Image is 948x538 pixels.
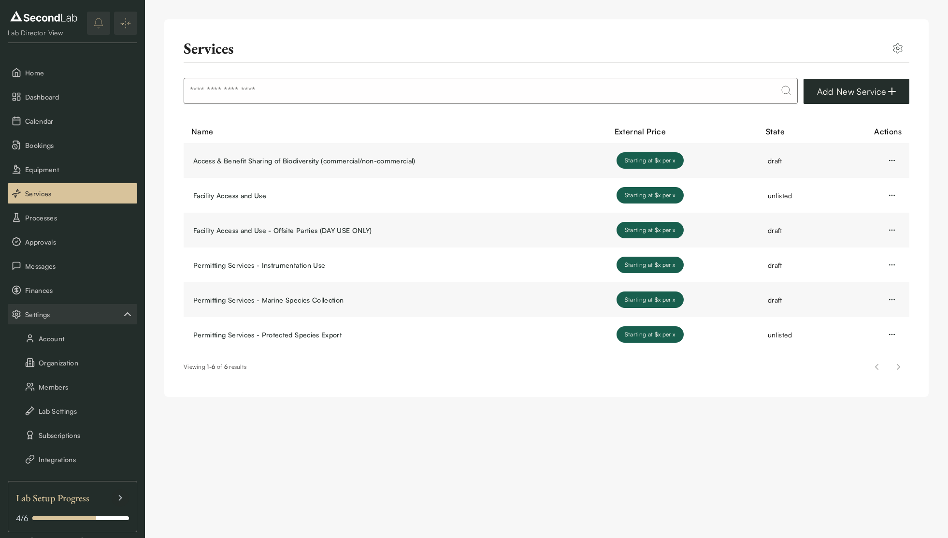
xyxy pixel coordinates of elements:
span: Dashboard [25,92,133,102]
div: Lab Director View [8,28,80,38]
span: draft [768,261,782,269]
span: draft [768,226,782,234]
button: Members [8,377,137,397]
span: unlisted [768,331,792,339]
button: Lab Settings [8,401,137,421]
span: draft [768,157,782,165]
button: Add New Service [804,79,909,104]
span: 1 - 6 [207,363,215,370]
img: logo [8,9,80,24]
button: Dashboard [8,87,137,107]
a: Permitting Services - Instrumentation Use [193,260,435,270]
button: Approvals [8,232,137,252]
button: Organization [8,352,137,373]
span: Approvals [25,237,133,247]
span: Finances [25,285,133,295]
th: External Price [607,120,759,143]
button: Services [8,183,137,204]
span: Settings [25,309,122,320]
a: Service settings [886,41,909,56]
div: Starting at $x per x [617,326,684,343]
div: Actions [842,126,902,137]
span: unlisted [768,191,792,200]
a: Facility Access and Use [193,190,435,201]
a: Permitting Services - Marine Species Collection [193,295,435,305]
div: Viewing of results [184,363,246,371]
button: Equipment [8,159,137,179]
div: Starting at $x per x [617,291,684,308]
a: Access & Benefit Sharing of Biodiversity (commercial/non-commercial) [193,156,435,166]
span: Home [25,68,133,78]
button: Messages [8,256,137,276]
span: Add New Service [817,85,886,98]
a: Facility Access and Use - Offsite Parties (DAY USE ONLY) [193,225,435,235]
a: Permitting Services - Protected Species Export [193,330,435,340]
div: Starting at $x per x [617,152,684,169]
div: Settings sub items [8,304,137,324]
div: Starting at $x per x [617,187,684,204]
span: Calendar [25,116,133,126]
span: 6 [224,363,228,370]
button: Bookings [8,135,137,155]
button: Settings [8,304,137,324]
div: Starting at $x per x [617,222,684,238]
button: Processes [8,207,137,228]
span: Equipment [25,164,133,174]
button: Expand/Collapse sidebar [114,12,137,35]
div: Starting at $x per x [617,257,684,273]
button: Calendar [8,111,137,131]
button: Home [8,62,137,83]
span: Messages [25,261,133,271]
span: Processes [25,213,133,223]
button: Account [8,328,137,349]
th: State [758,120,834,143]
span: draft [768,296,782,304]
h2: Services [184,39,234,58]
span: Bookings [25,140,133,150]
th: Name [184,120,607,143]
button: notifications [87,12,110,35]
span: Services [25,189,133,199]
button: Finances [8,280,137,300]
